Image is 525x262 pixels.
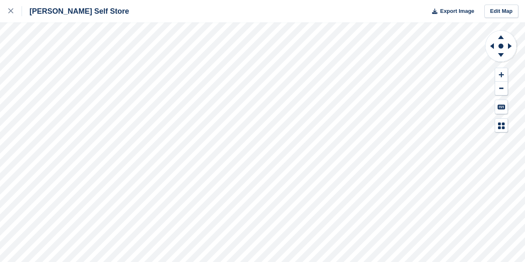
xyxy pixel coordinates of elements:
button: Zoom In [495,68,508,82]
button: Keyboard Shortcuts [495,100,508,114]
a: Edit Map [484,5,518,18]
div: [PERSON_NAME] Self Store [22,6,129,16]
button: Map Legend [495,119,508,132]
span: Export Image [440,7,474,15]
button: Zoom Out [495,82,508,95]
button: Export Image [427,5,474,18]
